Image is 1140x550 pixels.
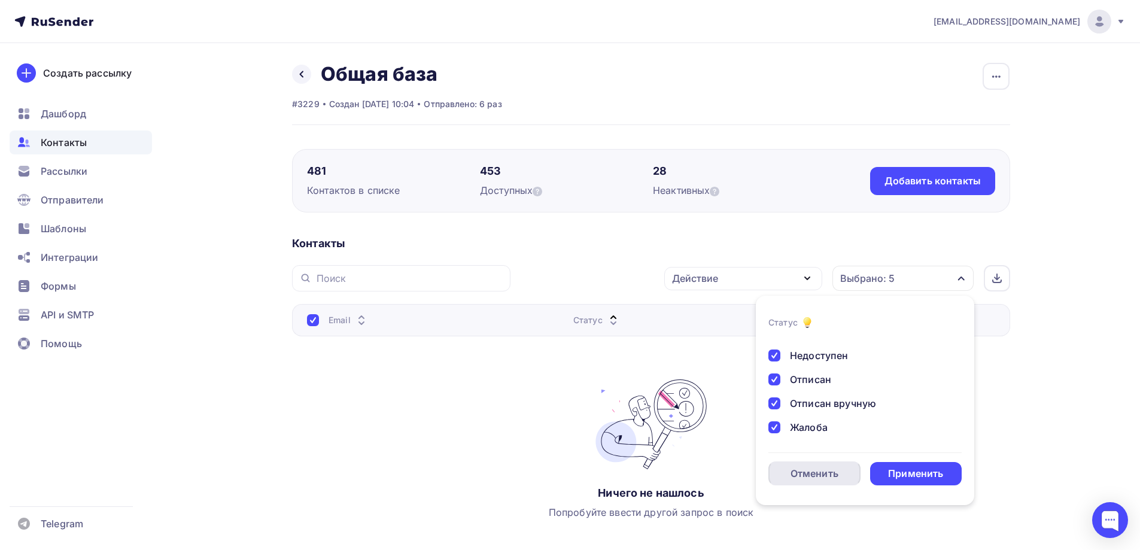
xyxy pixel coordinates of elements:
span: Интеграции [41,250,98,265]
div: 481 [307,164,480,178]
div: #3229 [292,98,320,110]
a: Рассылки [10,159,152,183]
span: Дашборд [41,107,86,121]
div: Создан [DATE] 10:04 [329,98,415,110]
span: [EMAIL_ADDRESS][DOMAIN_NAME] [934,16,1080,28]
h2: Общая база [321,62,437,86]
a: Контакты [10,130,152,154]
span: Рассылки [41,164,87,178]
div: Отправлено: 6 раз [424,98,501,110]
button: Действие [664,267,822,290]
div: Попробуйте ввести другой запрос в поиск [549,505,753,519]
span: Помощь [41,336,82,351]
div: Ничего не нашлось [598,486,704,500]
div: Создать рассылку [43,66,132,80]
span: Контакты [41,135,87,150]
div: Контакты [292,236,1010,251]
div: Статус [768,317,798,329]
span: Отправители [41,193,104,207]
a: Дашборд [10,102,152,126]
ul: Выбрано: 5 [756,296,974,505]
span: Telegram [41,516,83,531]
button: Выбрано: 5 [832,265,974,291]
div: Отписан [790,372,831,387]
div: Отписан вручную [790,396,876,411]
div: Применить [888,467,943,481]
div: Доступных [480,183,653,197]
a: [EMAIL_ADDRESS][DOMAIN_NAME] [934,10,1126,34]
div: Email [329,314,369,326]
div: Неактивных [653,183,826,197]
a: Отправители [10,188,152,212]
div: Статус [573,314,621,326]
div: Добавить контакты [884,174,981,188]
div: Недоступен [790,348,848,363]
div: 453 [480,164,653,178]
span: API и SMTP [41,308,94,322]
div: Отменить [791,466,838,481]
a: Формы [10,274,152,298]
div: 28 [653,164,826,178]
input: Поиск [317,272,503,285]
div: Контактов в списке [307,183,480,197]
div: Жалоба [790,420,828,434]
span: Формы [41,279,76,293]
span: Шаблоны [41,221,86,236]
div: Выбрано: 5 [840,271,895,285]
div: Действие [672,271,718,285]
a: Шаблоны [10,217,152,241]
